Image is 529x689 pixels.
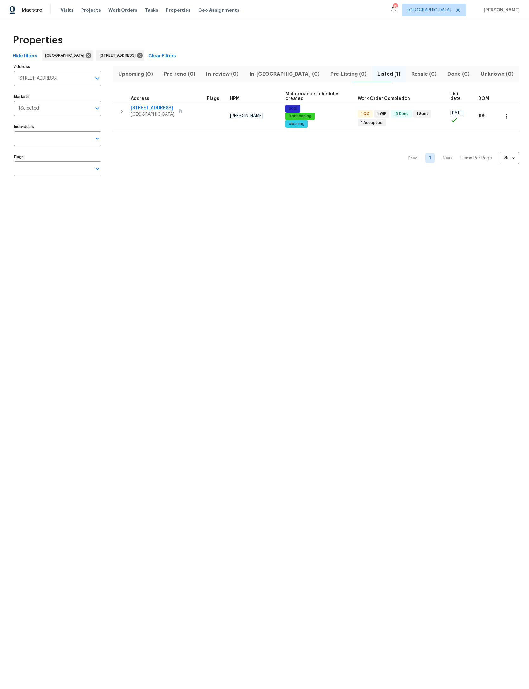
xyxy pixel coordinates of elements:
label: Address [14,65,101,68]
span: Done (0) [446,70,471,79]
button: Open [93,134,102,143]
span: Geo Assignments [198,7,239,13]
span: [PERSON_NAME] [230,114,263,118]
span: [GEOGRAPHIC_DATA] [131,111,174,118]
span: List date [450,92,467,101]
button: Clear Filters [146,50,179,62]
div: 13 [393,4,397,10]
span: DOM [478,96,489,101]
button: Hide filters [10,50,40,62]
span: pool [286,106,300,111]
label: Flags [14,155,101,159]
span: Upcoming (0) [117,70,154,79]
span: Hide filters [13,52,37,60]
span: 1 Selected [18,106,39,111]
nav: Pagination Navigation [402,134,519,183]
span: Maintenance schedules created [285,92,347,101]
span: Flags [207,96,219,101]
span: 1 Sent [414,111,431,117]
span: 1 WIP [375,111,389,117]
span: cleaning [286,121,307,126]
span: In-[GEOGRAPHIC_DATA] (0) [248,70,321,79]
span: 1 QC [358,111,372,117]
span: Address [131,96,149,101]
span: [PERSON_NAME] [481,7,519,13]
label: Individuals [14,125,101,129]
span: [GEOGRAPHIC_DATA] [45,52,87,59]
span: HPM [230,96,240,101]
span: [STREET_ADDRESS] [100,52,138,59]
span: Unknown (0) [479,70,515,79]
span: Tasks [145,8,158,12]
div: [GEOGRAPHIC_DATA] [42,50,93,61]
p: Items Per Page [460,155,492,161]
div: 25 [500,150,519,166]
label: Markets [14,95,101,99]
button: Open [93,104,102,113]
span: landscaping [286,113,314,119]
span: Properties [166,7,191,13]
a: Goto page 1 [425,153,435,163]
span: [STREET_ADDRESS] [131,105,174,111]
span: Work Orders [108,7,137,13]
span: Pre-Listing (0) [329,70,368,79]
span: 195 [478,114,486,118]
span: In-review (0) [205,70,240,79]
span: Maestro [22,7,42,13]
span: 1 Accepted [358,120,385,126]
span: Work Order Completion [358,96,410,101]
span: Properties [13,37,63,43]
span: Visits [61,7,74,13]
span: Resale (0) [410,70,438,79]
span: Clear Filters [148,52,176,60]
span: Listed (1) [376,70,402,79]
span: [GEOGRAPHIC_DATA] [408,7,451,13]
div: [STREET_ADDRESS] [96,50,144,61]
button: Open [93,164,102,173]
span: 13 Done [391,111,411,117]
span: [DATE] [450,111,464,115]
button: Open [93,74,102,83]
span: Pre-reno (0) [162,70,197,79]
span: Projects [81,7,101,13]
